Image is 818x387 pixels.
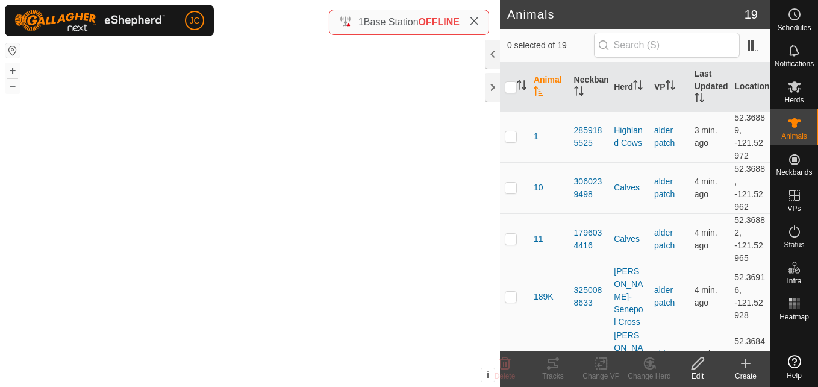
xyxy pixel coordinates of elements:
p-sorticon: Activate to sort [695,95,704,104]
div: 2458904892 [574,348,605,373]
span: Animals [781,133,807,140]
th: Animal [529,63,569,112]
span: Base Station [364,17,419,27]
div: Calves [614,233,645,245]
span: 19 [745,5,758,24]
span: Delete [495,372,516,380]
a: alder patch [654,228,675,250]
h2: Animals [507,7,745,22]
a: alder patch [654,349,675,371]
span: JC [189,14,199,27]
span: Help [787,372,802,379]
div: [PERSON_NAME]-Senepol Cross [614,265,645,329]
span: Herds [784,96,804,104]
a: alder patch [654,177,675,199]
div: Change Herd [625,371,673,382]
a: Help [770,350,818,384]
p-sorticon: Activate to sort [666,82,675,92]
span: OFFLINE [419,17,460,27]
th: VP [649,63,690,112]
span: 1 [534,130,539,143]
th: Last Updated [690,63,730,112]
span: Aug 15, 2025, 2:58 PM [695,177,717,199]
div: Tracks [529,371,577,382]
div: 3060239498 [574,175,605,201]
img: Gallagher Logo [14,10,165,31]
td: 52.36889, -121.52972 [729,111,770,162]
td: 52.36916, -121.52928 [729,265,770,329]
span: Aug 15, 2025, 2:58 PM [695,228,717,250]
th: Neckband [569,63,610,112]
span: Schedules [777,24,811,31]
button: + [5,63,20,78]
button: i [481,368,495,382]
th: Herd [609,63,649,112]
div: Edit [673,371,722,382]
span: 10 [534,181,543,194]
span: VPs [787,205,801,212]
span: Status [784,241,804,248]
div: Calves [614,181,645,194]
a: Contact Us [262,371,298,382]
span: Heatmap [779,313,809,321]
div: Create [722,371,770,382]
span: 1 [358,17,364,27]
div: 1796034416 [574,227,605,252]
span: Aug 15, 2025, 2:58 PM [695,349,717,371]
div: 3250088633 [574,284,605,309]
a: Privacy Policy [202,371,248,382]
a: alder patch [654,125,675,148]
div: 2859185525 [574,124,605,149]
div: Highland Cows [614,124,645,149]
span: 11 [534,233,543,245]
p-sorticon: Activate to sort [534,88,543,98]
button: Reset Map [5,43,20,58]
input: Search (S) [594,33,740,58]
td: 52.3688, -121.52962 [729,162,770,213]
span: Aug 15, 2025, 2:59 PM [695,125,717,148]
td: 52.36882, -121.52965 [729,213,770,265]
span: 0 selected of 19 [507,39,594,52]
div: Change VP [577,371,625,382]
button: – [5,79,20,93]
p-sorticon: Activate to sort [517,82,526,92]
span: i [487,370,489,380]
span: Notifications [775,60,814,68]
span: Infra [787,277,801,285]
p-sorticon: Activate to sort [633,82,643,92]
a: alder patch [654,285,675,307]
th: Location [729,63,770,112]
span: Aug 15, 2025, 2:59 PM [695,285,717,307]
span: Neckbands [776,169,812,176]
span: 189K [534,291,554,303]
p-sorticon: Activate to sort [574,88,584,98]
